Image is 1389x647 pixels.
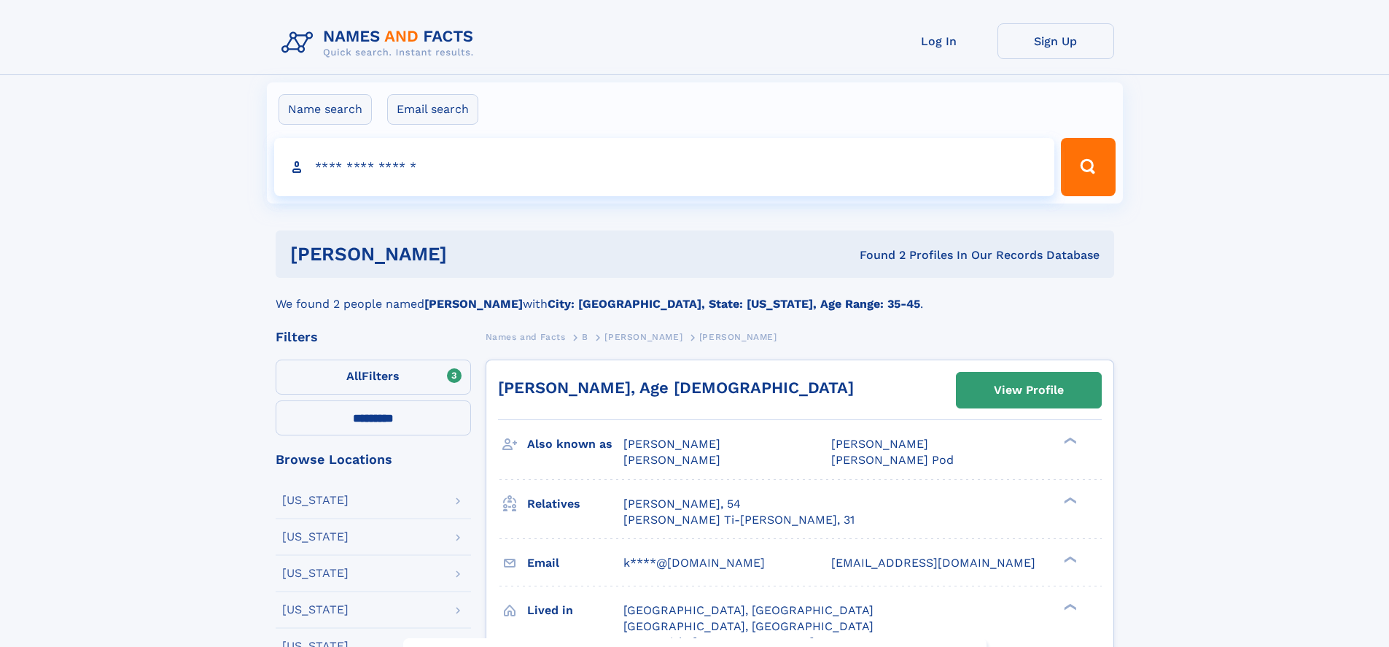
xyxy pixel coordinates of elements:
div: [US_STATE] [282,567,349,579]
span: B [582,332,588,342]
span: [PERSON_NAME] [699,332,777,342]
div: We found 2 people named with . [276,278,1114,313]
h3: Lived in [527,598,623,623]
a: View Profile [957,373,1101,408]
div: Found 2 Profiles In Our Records Database [653,247,1100,263]
label: Name search [279,94,372,125]
a: B [582,328,588,346]
a: [PERSON_NAME], Age [DEMOGRAPHIC_DATA] [498,379,854,397]
h3: Also known as [527,432,623,457]
div: ❯ [1060,495,1078,505]
div: Browse Locations [276,453,471,466]
b: [PERSON_NAME] [424,297,523,311]
img: Logo Names and Facts [276,23,486,63]
span: [GEOGRAPHIC_DATA], [GEOGRAPHIC_DATA] [623,603,874,617]
b: City: [GEOGRAPHIC_DATA], State: [US_STATE], Age Range: 35-45 [548,297,920,311]
span: All [346,369,362,383]
span: [PERSON_NAME] Pod [831,453,954,467]
div: [US_STATE] [282,495,349,506]
span: [PERSON_NAME] [623,437,720,451]
h1: [PERSON_NAME] [290,245,653,263]
div: [US_STATE] [282,604,349,616]
div: ❯ [1060,436,1078,446]
span: [EMAIL_ADDRESS][DOMAIN_NAME] [831,556,1035,570]
div: [US_STATE] [282,531,349,543]
label: Filters [276,360,471,395]
a: Sign Up [997,23,1114,59]
a: [PERSON_NAME], 54 [623,496,741,512]
a: [PERSON_NAME] Ti-[PERSON_NAME], 31 [623,512,855,528]
label: Email search [387,94,478,125]
h3: Relatives [527,492,623,516]
a: Names and Facts [486,328,566,346]
h3: Email [527,551,623,576]
div: ❯ [1060,554,1078,564]
div: View Profile [994,373,1064,407]
span: [PERSON_NAME] [604,332,682,342]
div: Filters [276,330,471,344]
input: search input [274,138,1055,196]
a: Log In [881,23,997,59]
span: [GEOGRAPHIC_DATA], [GEOGRAPHIC_DATA] [623,619,874,633]
div: ❯ [1060,602,1078,611]
span: [PERSON_NAME] [831,437,928,451]
button: Search Button [1061,138,1115,196]
span: [PERSON_NAME] [623,453,720,467]
a: [PERSON_NAME] [604,328,682,346]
